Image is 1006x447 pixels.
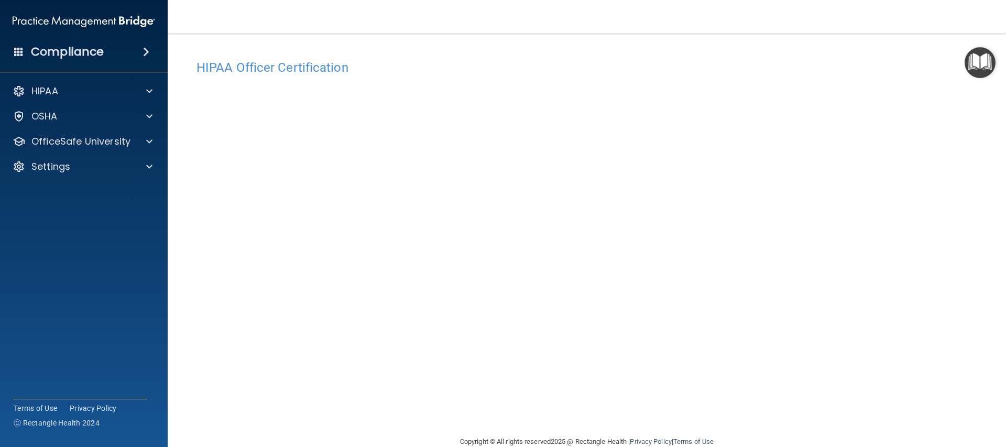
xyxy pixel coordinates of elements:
iframe: hipaa-training [196,80,977,421]
a: OfficeSafe University [13,135,152,148]
a: OSHA [13,110,152,123]
img: PMB logo [13,11,155,32]
a: HIPAA [13,85,152,97]
a: Terms of Use [673,438,714,445]
button: Open Resource Center [965,47,996,78]
a: Privacy Policy [70,403,117,413]
p: Settings [31,160,70,173]
span: Ⓒ Rectangle Health 2024 [14,418,100,428]
p: OfficeSafe University [31,135,130,148]
h4: HIPAA Officer Certification [196,61,977,74]
p: OSHA [31,110,58,123]
a: Terms of Use [14,403,57,413]
a: Settings [13,160,152,173]
a: Privacy Policy [630,438,671,445]
p: HIPAA [31,85,58,97]
h4: Compliance [31,45,104,59]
